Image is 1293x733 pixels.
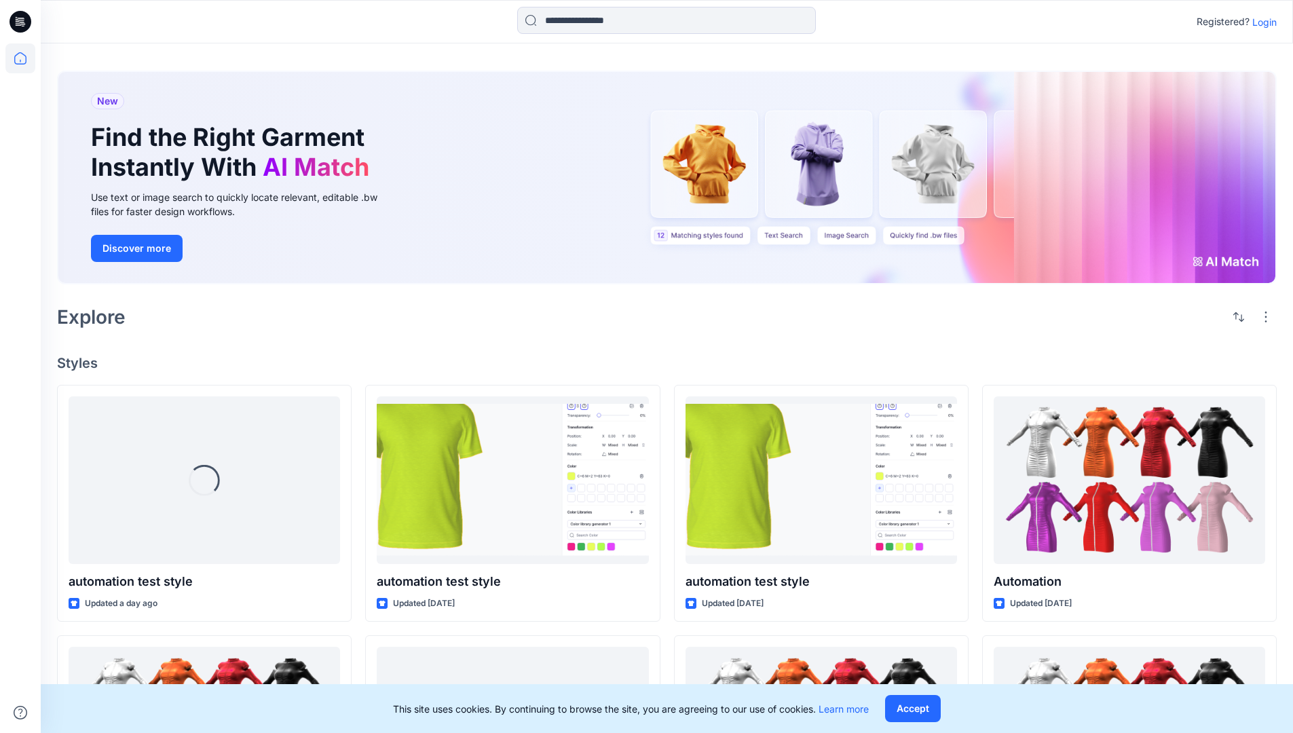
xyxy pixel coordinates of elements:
[97,93,118,109] span: New
[57,306,126,328] h2: Explore
[377,396,648,564] a: automation test style
[393,597,455,611] p: Updated [DATE]
[994,396,1265,564] a: Automation
[393,702,869,716] p: This site uses cookies. By continuing to browse the site, you are agreeing to our use of cookies.
[885,695,941,722] button: Accept
[377,572,648,591] p: automation test style
[69,572,340,591] p: automation test style
[1197,14,1250,30] p: Registered?
[91,235,183,262] button: Discover more
[57,355,1277,371] h4: Styles
[1010,597,1072,611] p: Updated [DATE]
[263,152,369,182] span: AI Match
[1252,15,1277,29] p: Login
[994,572,1265,591] p: Automation
[91,190,396,219] div: Use text or image search to quickly locate relevant, editable .bw files for faster design workflows.
[91,123,376,181] h1: Find the Right Garment Instantly With
[819,703,869,715] a: Learn more
[702,597,764,611] p: Updated [DATE]
[686,572,957,591] p: automation test style
[686,396,957,564] a: automation test style
[85,597,157,611] p: Updated a day ago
